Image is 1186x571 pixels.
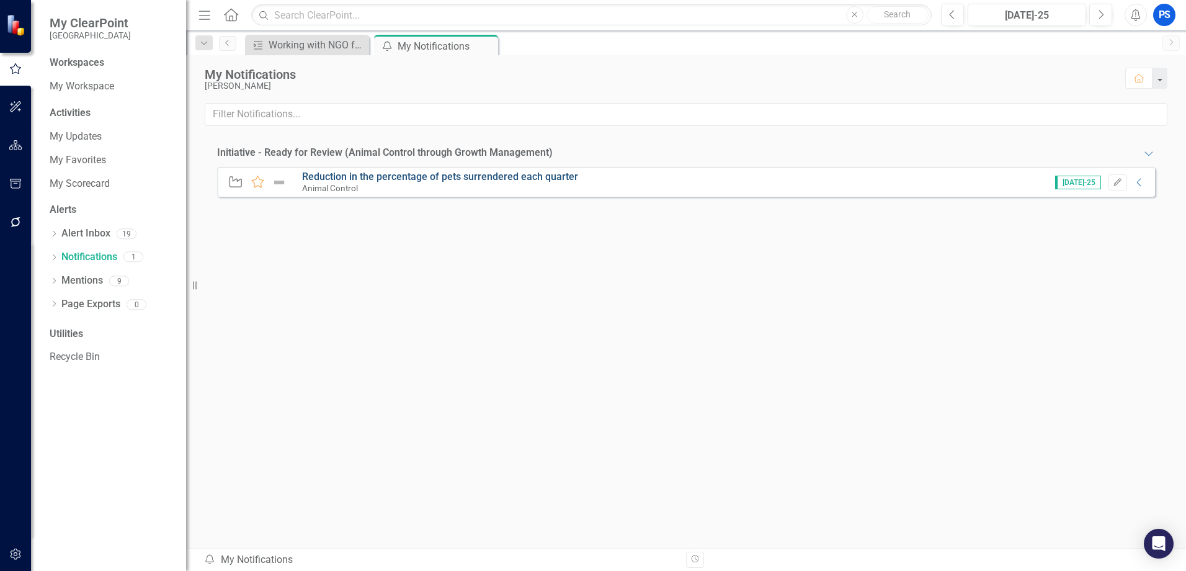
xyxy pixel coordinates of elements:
small: Animal Control [302,183,358,193]
span: Search [884,9,911,19]
div: Initiative - Ready for Review (Animal Control through Growth Management) [217,146,553,160]
div: Activities [50,106,174,120]
div: [DATE]-25 [972,8,1082,23]
a: Recycle Bin [50,350,174,364]
a: My Updates [50,130,174,144]
a: My Favorites [50,153,174,168]
div: My Notifications [203,553,677,567]
a: My Workspace [50,79,174,94]
input: Search ClearPoint... [251,4,932,26]
a: Working with NGO for low cost spay/ neuter [248,37,366,53]
img: ClearPoint Strategy [6,14,28,36]
img: Not Defined [272,175,287,190]
a: Alert Inbox [61,227,110,241]
div: 0 [127,299,146,310]
button: PS [1153,4,1175,26]
div: My Notifications [205,68,1113,81]
small: [GEOGRAPHIC_DATA] [50,30,131,40]
div: 9 [109,276,129,286]
span: My ClearPoint [50,16,131,30]
button: [DATE]-25 [968,4,1086,26]
div: Working with NGO for low cost spay/ neuter [269,37,366,53]
a: Page Exports [61,297,120,312]
div: 19 [117,228,136,239]
div: Utilities [50,327,174,341]
span: [DATE]-25 [1055,176,1101,189]
div: [PERSON_NAME] [205,81,1113,91]
a: Notifications [61,250,117,264]
a: Reduction in the percentage of pets surrendered each quarter [302,171,578,182]
div: My Notifications [398,38,495,54]
div: Alerts [50,203,174,217]
div: 1 [123,252,143,263]
button: Search [867,6,929,24]
div: Open Intercom Messenger [1144,529,1174,559]
div: Workspaces [50,56,104,70]
a: My Scorecard [50,177,174,191]
a: Mentions [61,274,103,288]
input: Filter Notifications... [205,103,1167,126]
